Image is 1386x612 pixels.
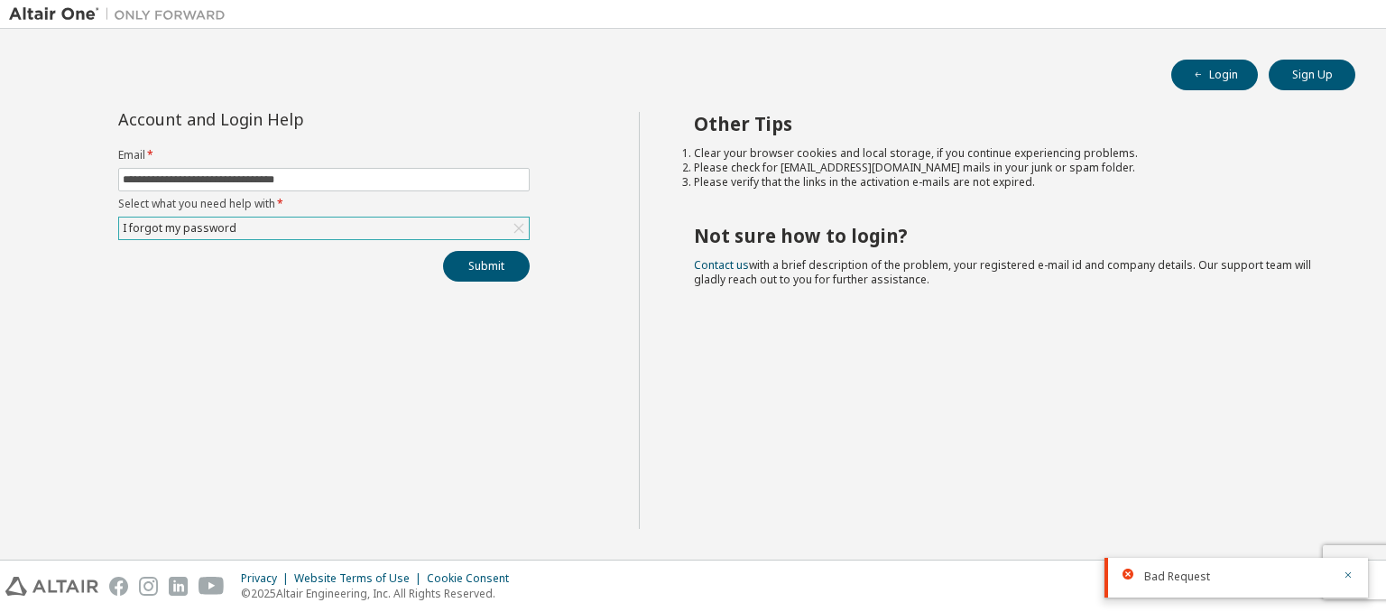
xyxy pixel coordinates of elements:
[9,5,235,23] img: Altair One
[694,161,1324,175] li: Please check for [EMAIL_ADDRESS][DOMAIN_NAME] mails in your junk or spam folder.
[118,148,530,162] label: Email
[119,218,529,239] div: I forgot my password
[1269,60,1355,90] button: Sign Up
[694,112,1324,135] h2: Other Tips
[694,224,1324,247] h2: Not sure how to login?
[427,571,520,586] div: Cookie Consent
[5,577,98,596] img: altair_logo.svg
[118,112,448,126] div: Account and Login Help
[694,257,1311,287] span: with a brief description of the problem, your registered e-mail id and company details. Our suppo...
[139,577,158,596] img: instagram.svg
[199,577,225,596] img: youtube.svg
[294,571,427,586] div: Website Terms of Use
[169,577,188,596] img: linkedin.svg
[1144,570,1210,584] span: Bad Request
[694,175,1324,190] li: Please verify that the links in the activation e-mails are not expired.
[120,218,239,238] div: I forgot my password
[694,146,1324,161] li: Clear your browser cookies and local storage, if you continue experiencing problems.
[109,577,128,596] img: facebook.svg
[241,571,294,586] div: Privacy
[1171,60,1258,90] button: Login
[694,257,749,273] a: Contact us
[118,197,530,211] label: Select what you need help with
[443,251,530,282] button: Submit
[241,586,520,601] p: © 2025 Altair Engineering, Inc. All Rights Reserved.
